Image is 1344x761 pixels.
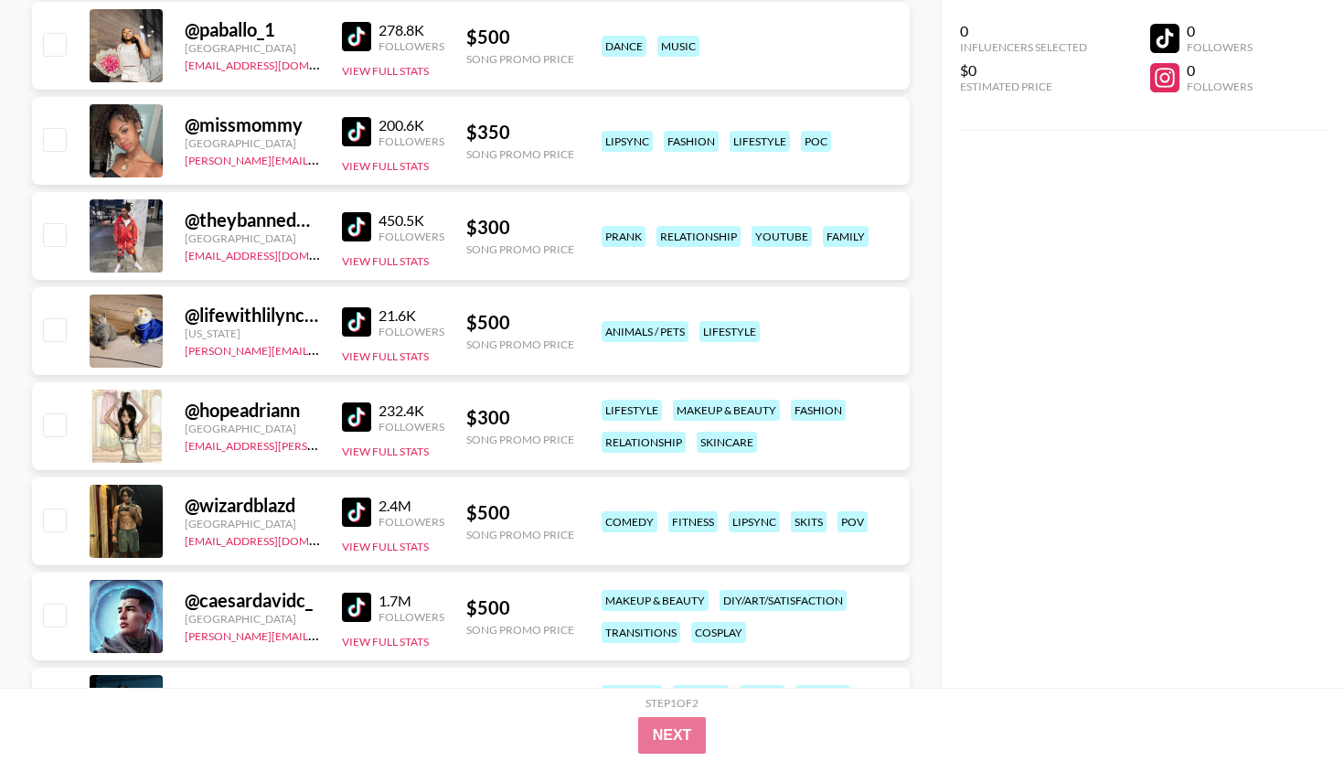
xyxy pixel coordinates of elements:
div: 0 [960,22,1087,40]
div: Song Promo Price [466,528,574,541]
div: 232.4K [379,402,444,420]
div: @ paballo_1 [185,18,320,41]
div: poc [801,131,831,152]
a: [PERSON_NAME][EMAIL_ADDRESS][DOMAIN_NAME] [185,340,455,358]
button: View Full Stats [342,159,429,173]
div: relationship [602,432,686,453]
div: family [823,226,869,247]
div: lipsync [602,131,653,152]
div: Followers [379,515,444,529]
div: Song Promo Price [466,147,574,161]
img: TikTok [342,117,371,146]
div: Song Promo Price [466,433,574,446]
img: TikTok [342,22,371,51]
img: TikTok [342,307,371,337]
div: music [657,36,699,57]
div: fashion [795,685,850,706]
div: 0 [1187,22,1253,40]
div: prank [602,226,645,247]
div: comedy [602,511,657,532]
div: 450.5K [379,211,444,230]
div: @ caesardavidc_ [185,589,320,612]
div: makeup & beauty [602,590,709,611]
div: $ 500 [466,596,574,619]
img: TikTok [342,402,371,432]
div: relationship [656,226,741,247]
div: [GEOGRAPHIC_DATA] [185,517,320,531]
div: 409.6K [379,687,444,705]
div: 2.4M [379,497,444,515]
div: 21.6K [379,306,444,325]
div: diy/art/satisfaction [720,590,847,611]
div: lifestyle [730,131,790,152]
img: TikTok [342,212,371,241]
button: View Full Stats [342,445,429,458]
div: Step 1 of 2 [645,696,699,710]
div: 200.6K [379,116,444,134]
div: Followers [379,420,444,434]
iframe: Drift Widget Chat Controller [1253,670,1322,739]
div: Followers [379,325,444,338]
div: @ wizardblazd [185,494,320,517]
div: dance [740,685,784,706]
div: youtube [752,226,812,247]
div: [GEOGRAPHIC_DATA] [185,231,320,245]
div: lifestyle [699,321,760,342]
div: Estimated Price [960,80,1087,93]
button: View Full Stats [342,635,429,648]
div: Followers [379,39,444,53]
div: Followers [379,230,444,243]
button: View Full Stats [342,349,429,363]
div: skits [791,511,827,532]
div: lifestyle [602,685,662,706]
div: $ 300 [466,406,574,429]
div: Followers [1187,40,1253,54]
div: lipsync [729,511,780,532]
a: [PERSON_NAME][EMAIL_ADDRESS][DOMAIN_NAME] [185,150,455,167]
div: Followers [379,610,444,624]
div: Song Promo Price [466,338,574,351]
div: @ missmommy [185,113,320,136]
button: Next [638,717,707,754]
div: @ clinton2x [185,684,320,707]
button: View Full Stats [342,254,429,268]
div: dance [602,36,646,57]
div: $ 500 [466,501,574,524]
div: 278.8K [379,21,444,39]
div: [GEOGRAPHIC_DATA] [185,41,320,55]
img: TikTok [342,593,371,622]
div: $0 [960,61,1087,80]
div: lifestyle [602,400,662,421]
a: [EMAIL_ADDRESS][DOMAIN_NAME] [185,55,368,72]
div: skincare [697,432,757,453]
a: [EMAIL_ADDRESS][DOMAIN_NAME] [185,245,368,263]
div: Song Promo Price [466,52,574,66]
a: [EMAIL_ADDRESS][DOMAIN_NAME] [185,531,368,548]
div: 0 [1187,61,1253,80]
div: makeup & beauty [673,400,780,421]
div: fashion [664,131,719,152]
button: View Full Stats [342,540,429,553]
button: View Full Stats [342,64,429,78]
div: [US_STATE] [185,327,320,340]
div: fitness [668,511,718,532]
div: Followers [1187,80,1253,93]
div: pov [837,511,868,532]
div: Song Promo Price [466,623,574,637]
div: $ 500 [466,26,574,48]
div: [GEOGRAPHIC_DATA] [185,612,320,626]
div: transitions [602,622,680,643]
div: cosplay [691,622,746,643]
div: Song Promo Price [466,242,574,256]
div: $ 300 [466,216,574,239]
div: [GEOGRAPHIC_DATA] [185,422,320,435]
div: @ hopeadriann [185,399,320,422]
a: [PERSON_NAME][EMAIL_ADDRESS][DOMAIN_NAME] [185,626,455,643]
div: comedy [673,685,729,706]
img: TikTok [342,498,371,527]
div: 1.7M [379,592,444,610]
div: $ 350 [466,121,574,144]
div: $ 500 [466,311,574,334]
div: [GEOGRAPHIC_DATA] [185,136,320,150]
div: fashion [791,400,846,421]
